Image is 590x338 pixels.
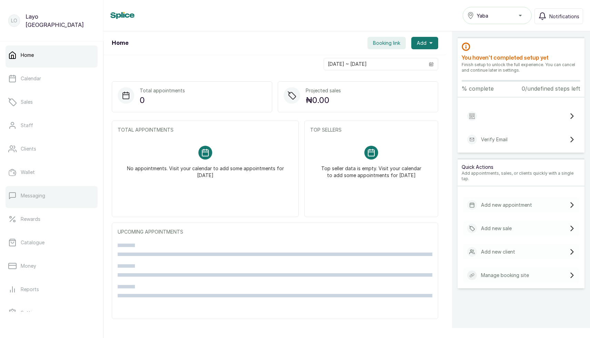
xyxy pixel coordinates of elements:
p: Add appointments, sales, or clients quickly with a single tap. [462,171,580,182]
p: Money [21,263,36,269]
p: Staff [21,122,33,129]
p: Layo [GEOGRAPHIC_DATA] [26,12,95,29]
h1: Home [112,39,128,47]
p: Wallet [21,169,35,176]
a: Clients [6,139,98,158]
a: Money [6,256,98,276]
p: Add new sale [481,225,512,232]
p: Home [21,52,34,59]
p: Sales [21,99,33,105]
p: Messaging [21,192,45,199]
p: Projected sales [306,87,341,94]
p: Total appointments [140,87,185,94]
span: Yaba [477,12,488,19]
p: Add new appointment [481,202,532,208]
p: TOTAL APPOINTMENTS [118,126,293,133]
p: Catalogue [21,239,45,246]
p: Calendar [21,75,41,82]
h2: You haven’t completed setup yet [462,54,580,62]
a: Messaging [6,186,98,205]
p: Rewards [21,216,40,223]
p: Settings [21,309,40,316]
p: % complete [462,84,494,93]
button: Booking link [367,37,406,49]
a: Sales [6,92,98,112]
a: Catalogue [6,233,98,252]
svg: calendar [429,62,434,66]
p: Manage booking site [481,272,529,279]
button: Yaba [463,7,532,24]
input: Select date [324,58,425,70]
p: Clients [21,145,36,152]
span: Booking link [373,40,400,47]
span: Add [417,40,426,47]
p: Add new client [481,248,515,255]
p: UPCOMING APPOINTMENTS [118,228,432,235]
p: No appointments. Visit your calendar to add some appointments for [DATE] [126,160,285,179]
p: 0/undefined steps left [522,84,580,93]
a: Home [6,45,98,65]
a: Calendar [6,69,98,88]
a: Staff [6,116,98,135]
a: Settings [6,303,98,322]
p: Verify Email [481,136,508,143]
p: Quick Actions [462,164,580,171]
p: LO [11,17,17,24]
a: Reports [6,280,98,299]
button: Notifications [534,8,583,24]
p: Reports [21,286,39,293]
p: Finish setup to unlock the full experience. You can cancel and continue later in settings. [462,62,580,73]
p: TOP SELLERS [310,126,432,133]
p: ₦0.00 [306,94,341,106]
p: Top seller data is empty. Visit your calendar to add some appointments for [DATE] [318,160,424,179]
span: Notifications [549,13,579,20]
button: Add [411,37,438,49]
a: Rewards [6,209,98,229]
a: Wallet [6,163,98,182]
p: 0 [140,94,185,106]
